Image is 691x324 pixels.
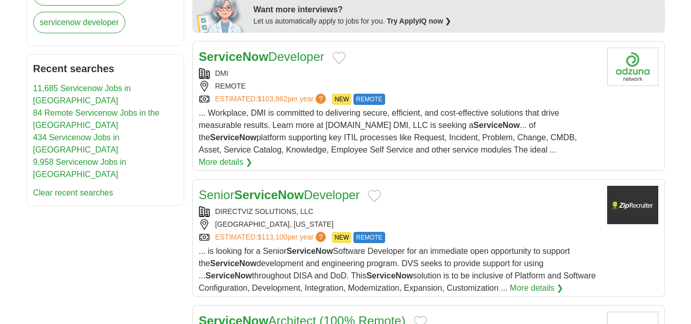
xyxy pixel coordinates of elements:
a: Clear recent searches [33,188,114,197]
span: ? [316,94,326,104]
span: NEW [332,94,351,105]
strong: ServiceNow [199,50,269,63]
a: More details ❯ [199,156,253,168]
a: ESTIMATED:$113,100per year? [215,232,328,243]
a: 434 Servicenow Jobs in [GEOGRAPHIC_DATA] [33,133,120,154]
a: servicenow developer [33,12,126,33]
a: ESTIMATED:$103,862per year? [215,94,328,105]
a: SeniorServiceNowDeveloper [199,188,360,202]
span: REMOTE [353,94,385,105]
a: More details ❯ [510,282,564,294]
strong: ServiceNow [366,271,413,280]
a: 84 Remote Servicenow Jobs in the [GEOGRAPHIC_DATA] [33,109,160,129]
div: Let us automatically apply to jobs for you. [254,16,659,27]
a: 9,958 Servicenow Jobs in [GEOGRAPHIC_DATA] [33,158,126,179]
h2: Recent searches [33,61,177,76]
div: REMOTE [199,81,599,92]
strong: ServiceNow [234,188,304,202]
strong: ServiceNow [210,133,257,142]
span: NEW [332,232,351,243]
img: DMI logo [607,48,658,86]
strong: ServiceNow [210,259,257,268]
button: Add to favorite jobs [332,52,346,64]
span: ... is looking for a Senior Software Developer for an immediate open opportunity to support the d... [199,247,596,292]
strong: ServiceNow [474,121,520,129]
a: Try ApplyIQ now ❯ [387,17,451,25]
span: ... Workplace, DMI is committed to delivering secure, efﬁcient, and cost-effective solutions that... [199,109,577,154]
strong: ServiceNow [286,247,333,255]
span: $103,862 [257,95,287,103]
a: ServiceNowDeveloper [199,50,324,63]
div: DIRECTVIZ SOLUTIONS, LLC [199,206,599,217]
a: DMI [215,69,229,77]
div: Want more interviews? [254,4,659,16]
span: ? [316,232,326,242]
span: REMOTE [353,232,385,243]
div: [GEOGRAPHIC_DATA], [US_STATE] [199,219,599,230]
img: Company logo [607,186,658,224]
button: Add to favorite jobs [368,190,381,202]
span: $113,100 [257,233,287,241]
a: 11,685 Servicenow Jobs in [GEOGRAPHIC_DATA] [33,84,131,105]
strong: ServiceNow [206,271,252,280]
